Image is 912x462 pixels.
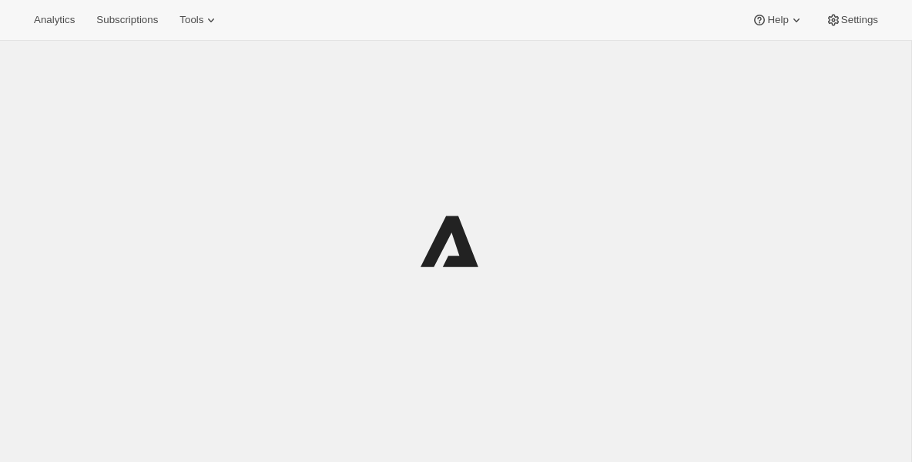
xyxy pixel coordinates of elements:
[96,14,158,26] span: Subscriptions
[841,14,878,26] span: Settings
[25,9,84,31] button: Analytics
[767,14,788,26] span: Help
[34,14,75,26] span: Analytics
[170,9,228,31] button: Tools
[816,9,887,31] button: Settings
[87,9,167,31] button: Subscriptions
[179,14,203,26] span: Tools
[743,9,813,31] button: Help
